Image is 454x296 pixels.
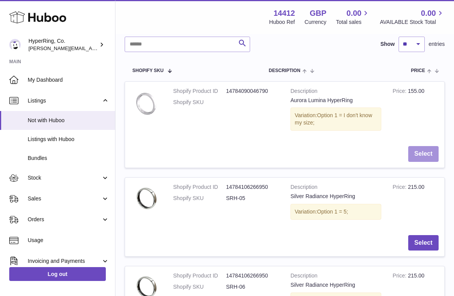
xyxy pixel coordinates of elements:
dd: 14784106266950 [226,183,279,191]
button: Select [408,146,439,162]
span: Option 1 = 5; [317,209,348,215]
span: AVAILABLE Stock Total [380,18,445,26]
span: entries [429,40,445,48]
dt: Shopify Product ID [173,272,226,279]
strong: Description [290,87,381,97]
div: Variation: [290,108,381,131]
strong: GBP [310,8,326,18]
img: white-3-4_aae296ea-0d2f-40b3-823b-3005eee9b668.webp [131,87,162,118]
span: Invoicing and Payments [28,257,101,265]
a: Log out [9,267,106,281]
img: Silver_3-4.webp [131,183,162,214]
span: [PERSON_NAME][EMAIL_ADDRESS][DOMAIN_NAME] [28,45,154,51]
div: Silver Radiance HyperRing [290,281,381,289]
span: My Dashboard [28,76,109,84]
dt: Shopify SKU [173,195,226,202]
div: Silver Radiance HyperRing [290,193,381,200]
strong: Description [290,183,381,193]
dt: Shopify Product ID [173,87,226,95]
span: 0.00 [347,8,362,18]
span: Sales [28,195,101,202]
span: 155.00 [408,88,424,94]
span: Description [269,68,300,73]
span: Shopify SKU [132,68,164,73]
div: Huboo Ref [269,18,295,26]
button: Select [408,235,439,251]
div: Variation: [290,204,381,220]
dt: Shopify SKU [173,99,226,106]
span: Stock [28,174,101,182]
strong: Description [290,272,381,281]
strong: 14412 [274,8,295,18]
span: Not with Huboo [28,117,109,124]
span: Option 1 = I don't know my size; [295,112,372,126]
strong: Price [393,88,408,96]
img: yoonil.choi@hyperring.co [9,39,21,50]
div: Aurora Lumina HyperRing [290,97,381,104]
label: Show [381,40,395,48]
dd: 14784106266950 [226,272,279,279]
dd: 14784090046790 [226,87,279,95]
dd: SRH-05 [226,195,279,202]
span: Total sales [336,18,370,26]
a: 0.00 Total sales [336,8,370,26]
strong: Price [393,184,408,192]
span: Orders [28,216,101,223]
a: 0.00 AVAILABLE Stock Total [380,8,445,26]
strong: Price [393,272,408,281]
span: Bundles [28,155,109,162]
span: Price [411,68,425,73]
span: Usage [28,237,109,244]
span: Listings [28,97,101,104]
div: HyperRing, Co. [28,37,98,52]
div: Currency [305,18,327,26]
span: 0.00 [421,8,436,18]
dt: Shopify Product ID [173,183,226,191]
span: 215.00 [408,272,424,279]
dd: SRH-06 [226,283,279,291]
span: 215.00 [408,184,424,190]
span: Listings with Huboo [28,136,109,143]
dt: Shopify SKU [173,283,226,291]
